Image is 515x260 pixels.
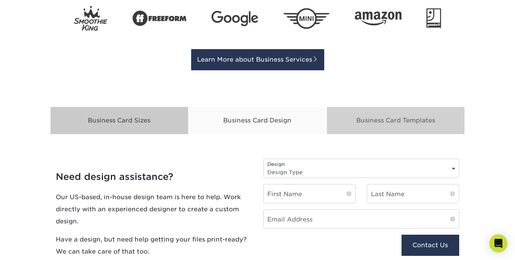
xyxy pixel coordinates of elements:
div: Business Card Templates [326,107,465,135]
img: Google [212,11,258,26]
button: Contact Us [402,235,459,256]
a: Learn More about Business Services [191,49,324,70]
div: Business Card Design [189,107,327,135]
img: Smoothie King [74,6,107,31]
img: Goodwill [426,8,441,29]
img: Mini [283,8,330,29]
div: Open Intercom Messenger [489,234,507,252]
p: Our US-based, in-house design team is here to help. Work directly with an experienced designer to... [56,191,252,227]
div: Business Card Sizes [50,107,189,135]
h4: Need design assistance? [56,171,252,182]
img: Amazon [355,11,402,26]
img: Freeform [132,6,187,31]
p: Have a design, but need help getting your files print-ready? We can take care of that too. [56,234,252,258]
iframe: Google Customer Reviews [2,237,64,257]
